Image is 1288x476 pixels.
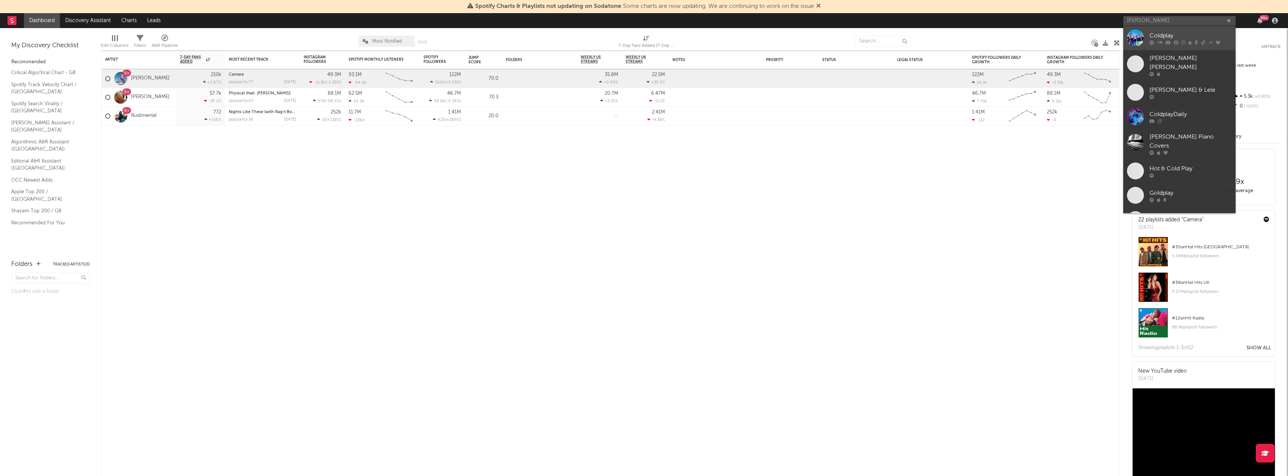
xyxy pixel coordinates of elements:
[331,110,341,115] div: 252k
[599,80,618,85] div: +0.49 %
[1123,183,1236,207] a: Goldplay
[229,80,253,84] div: popularity: 77
[213,110,221,115] div: 772
[1182,217,1203,222] a: "Camera"
[1172,323,1269,332] div: 66.9k playlist followers
[581,55,607,64] span: Weekly US Streams
[131,113,157,119] a: Rudimental
[204,117,221,122] div: +156 %
[11,287,90,296] div: Click to add a folder.
[1243,104,1258,109] span: -100 %
[1149,213,1232,222] div: Coldpay
[11,207,82,215] a: Shazam Top 200 / GB
[417,40,427,44] button: Save
[1138,216,1203,224] div: 22 playlists added
[475,3,814,9] span: : Some charts are now updating. We are continuing to work on the issue
[1172,278,1269,287] div: # 36 on Hot Hits UK
[647,80,665,85] div: +35.4 %
[468,55,487,64] div: Jump Score
[229,110,296,114] div: Nights Like These (with Rag'n'Bone Man) - Acoustic Version
[322,118,326,122] span: 15
[1123,50,1236,80] a: [PERSON_NAME] [PERSON_NAME]
[446,99,460,103] span: -4.28 %
[327,72,341,77] div: 49.3M
[317,117,341,122] div: ( )
[1149,188,1232,197] div: Goldplay
[229,91,296,95] div: Physical (feat. Troye Sivan)
[211,72,221,77] div: 210k
[1204,178,1273,187] div: 19 x
[229,99,253,103] div: popularity: 65
[618,32,674,54] div: 7-Day Fans Added (7-Day Fans Added)
[11,41,90,50] div: My Discovery Checklist
[897,58,946,62] div: Legal Status
[349,118,365,122] div: -236k
[449,72,461,77] div: 122M
[11,260,33,269] div: Folders
[822,58,871,62] div: Status
[1047,72,1061,77] div: 49.3M
[1081,107,1114,125] svg: Chart title
[649,98,665,103] div: -11.1 %
[972,55,1028,64] div: Spotify Followers Daily Growth
[372,39,402,44] span: Most Notified
[447,91,461,96] div: 46.7M
[766,58,796,62] div: Priority
[448,110,461,115] div: 1.41M
[1231,92,1281,101] div: 5.3k
[204,98,221,103] div: -39.2 %
[468,93,498,102] div: 70.3
[1138,224,1203,231] div: [DATE]
[152,32,178,54] div: A&R Pipeline
[11,81,82,96] a: Spotify Track Velocity Chart / [GEOGRAPHIC_DATA]
[1253,95,1270,99] span: +5.85 %
[60,13,116,28] a: Discovery Assistant
[328,91,341,96] div: 88.1M
[349,72,362,77] div: 93.1M
[180,55,204,64] span: 7-Day Fans Added
[435,81,444,85] span: 104k
[327,118,340,122] span: +138 %
[1047,80,1064,85] div: -3.35k
[101,41,128,50] div: Edit Columns
[1204,187,1273,195] div: daily average
[468,112,498,121] div: 20.0
[11,69,82,77] a: Critical Algo/Viral Chart - GB
[972,99,987,104] div: 7.79k
[11,58,90,67] div: Recommended
[652,110,665,115] div: 2.41M
[284,118,296,122] div: [DATE]
[382,69,416,88] svg: Chart title
[1149,133,1232,151] div: [PERSON_NAME] Piano Covers
[652,72,665,77] div: 22.5M
[1260,15,1269,21] div: 99 +
[1231,101,1281,111] div: 0
[1123,207,1236,232] a: Coldpay
[11,219,82,227] a: Recommended For You
[1123,80,1236,104] a: [PERSON_NAME] & Lele
[1138,375,1187,383] div: [DATE]
[1123,16,1236,25] input: Search for artists
[468,74,498,83] div: 70.0
[101,32,128,54] div: Edit Columns
[434,99,445,103] span: 48.8k
[430,80,461,85] div: ( )
[1172,287,1269,296] div: 3.07M playlist followers
[229,118,253,122] div: popularity: 36
[626,55,654,64] span: Weekly UK Streams
[105,57,161,62] div: Artist
[1123,159,1236,183] a: Hot & Cold Play
[423,55,450,64] div: Spotify Followers
[1149,110,1232,119] div: ColdplayDaily
[433,117,461,122] div: ( )
[1172,314,1269,323] div: # 12 on Hit Radio
[284,99,296,103] div: [DATE]
[816,3,821,9] span: Dismiss
[229,73,244,77] a: Camera
[647,117,665,122] div: -9.38 %
[131,94,170,100] a: [PERSON_NAME]
[506,58,562,62] div: Folders
[1081,88,1114,107] svg: Chart title
[229,73,296,77] div: Camera
[382,107,416,125] svg: Chart title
